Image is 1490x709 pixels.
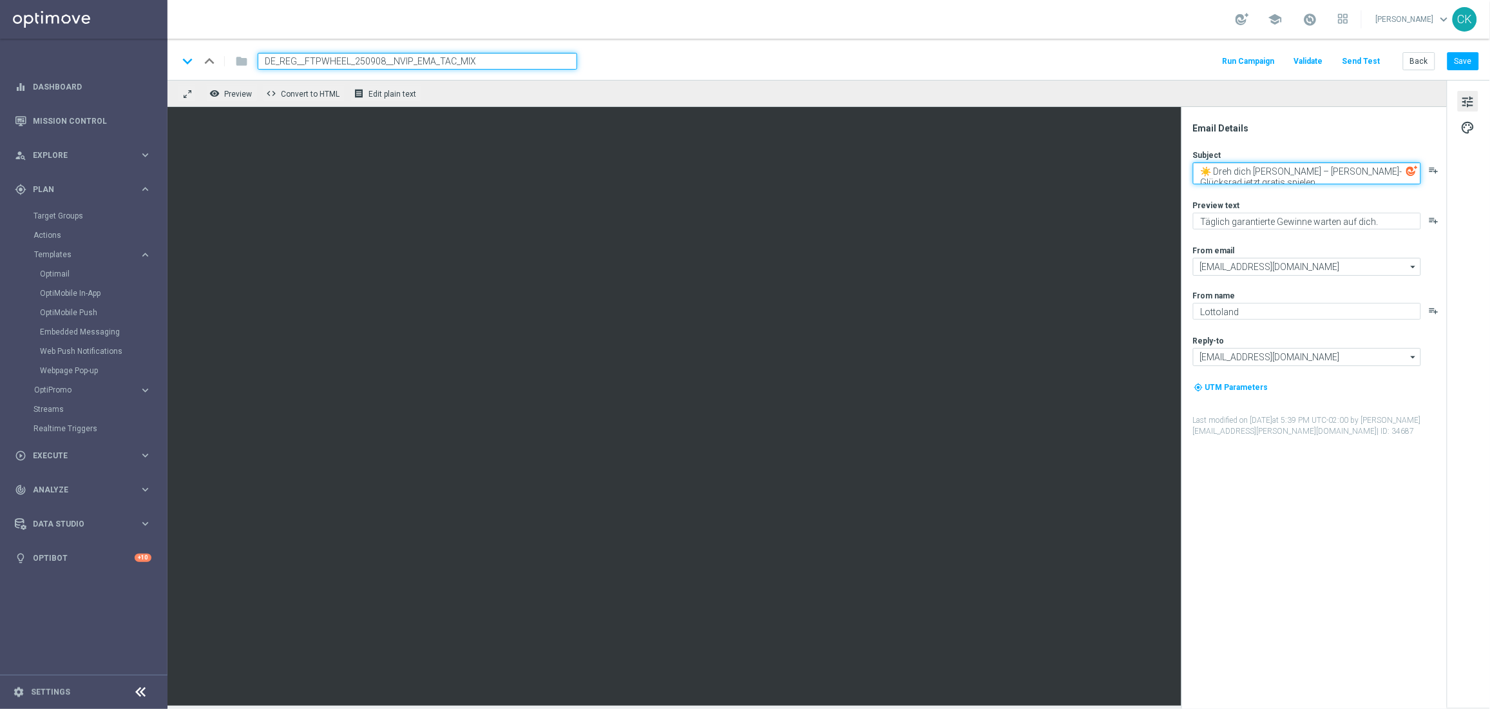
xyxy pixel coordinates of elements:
span: palette [1461,119,1475,136]
img: optiGenie.svg [1406,165,1418,177]
label: Subject [1193,150,1221,160]
input: Select [1193,348,1421,366]
a: OptiMobile Push [40,307,134,318]
a: Mission Control [33,104,151,138]
div: Analyze [15,484,139,496]
button: track_changes Analyze keyboard_arrow_right [14,485,152,495]
div: person_search Explore keyboard_arrow_right [14,150,152,160]
i: settings [13,686,24,698]
div: Realtime Triggers [33,419,166,438]
span: code [266,88,276,99]
span: | ID: 34687 [1377,427,1415,436]
i: keyboard_arrow_right [139,483,151,496]
span: Data Studio [33,520,139,528]
div: Target Groups [33,206,166,226]
input: Enter a unique template name [258,53,577,70]
span: Execute [33,452,139,460]
button: receipt Edit plain text [350,85,422,102]
a: Optibot [33,541,135,575]
div: Data Studio [15,518,139,530]
div: +10 [135,554,151,562]
a: Settings [31,688,70,696]
span: OptiPromo [34,386,126,394]
div: Execute [15,450,139,461]
a: [PERSON_NAME]keyboard_arrow_down [1375,10,1453,29]
label: Reply-to [1193,336,1225,346]
button: equalizer Dashboard [14,82,152,92]
span: Templates [34,251,126,258]
i: arrow_drop_down [1408,349,1420,365]
i: keyboard_arrow_right [139,518,151,530]
span: Plan [33,186,139,193]
button: code Convert to HTML [263,85,345,102]
div: Mission Control [15,104,151,138]
i: lightbulb [15,552,26,564]
span: school [1268,12,1283,26]
label: From name [1193,291,1236,301]
a: Actions [33,230,134,240]
div: Streams [33,400,166,419]
a: Web Push Notifications [40,346,134,356]
span: keyboard_arrow_down [1437,12,1451,26]
div: OptiPromo keyboard_arrow_right [33,385,152,395]
div: Explore [15,150,139,161]
span: Edit plain text [368,90,416,99]
div: Embedded Messaging [40,322,166,342]
i: keyboard_arrow_right [139,384,151,396]
i: my_location [1194,383,1203,392]
div: Optimail [40,264,166,284]
i: keyboard_arrow_down [178,52,197,71]
button: Save [1447,52,1479,70]
div: Plan [15,184,139,195]
i: receipt [354,88,364,99]
a: Streams [33,404,134,414]
span: Preview [224,90,252,99]
button: Templates keyboard_arrow_right [33,249,152,260]
button: gps_fixed Plan keyboard_arrow_right [14,184,152,195]
i: track_changes [15,484,26,496]
div: Dashboard [15,70,151,104]
div: Email Details [1193,122,1446,134]
button: Back [1403,52,1435,70]
i: keyboard_arrow_right [139,449,151,461]
div: Optibot [15,541,151,575]
i: keyboard_arrow_right [139,183,151,195]
i: gps_fixed [15,184,26,195]
button: Data Studio keyboard_arrow_right [14,519,152,529]
button: remove_red_eye Preview [206,85,258,102]
button: lightbulb Optibot +10 [14,553,152,563]
a: Optimail [40,269,134,279]
span: UTM Parameters [1205,383,1268,392]
a: Realtime Triggers [33,423,134,434]
i: playlist_add [1429,215,1439,226]
button: Validate [1292,53,1325,70]
i: keyboard_arrow_right [139,149,151,161]
label: Last modified on [DATE] at 5:39 PM UTC-02:00 by [PERSON_NAME][EMAIL_ADDRESS][PERSON_NAME][DOMAIN_... [1193,415,1446,437]
button: palette [1458,117,1478,137]
button: playlist_add [1429,165,1439,175]
button: play_circle_outline Execute keyboard_arrow_right [14,451,152,461]
i: person_search [15,150,26,161]
a: OptiMobile In-App [40,288,134,298]
button: my_location UTM Parameters [1193,380,1270,394]
i: arrow_drop_down [1408,258,1420,275]
i: playlist_add [1429,306,1439,316]
a: Dashboard [33,70,151,104]
span: Convert to HTML [281,90,339,99]
button: Send Test [1341,53,1382,70]
button: Mission Control [14,116,152,126]
div: OptiPromo [34,386,139,394]
a: Webpage Pop-up [40,365,134,376]
div: Actions [33,226,166,245]
div: OptiMobile Push [40,303,166,322]
i: remove_red_eye [209,88,220,99]
div: OptiMobile In-App [40,284,166,303]
span: Explore [33,151,139,159]
i: keyboard_arrow_right [139,249,151,261]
